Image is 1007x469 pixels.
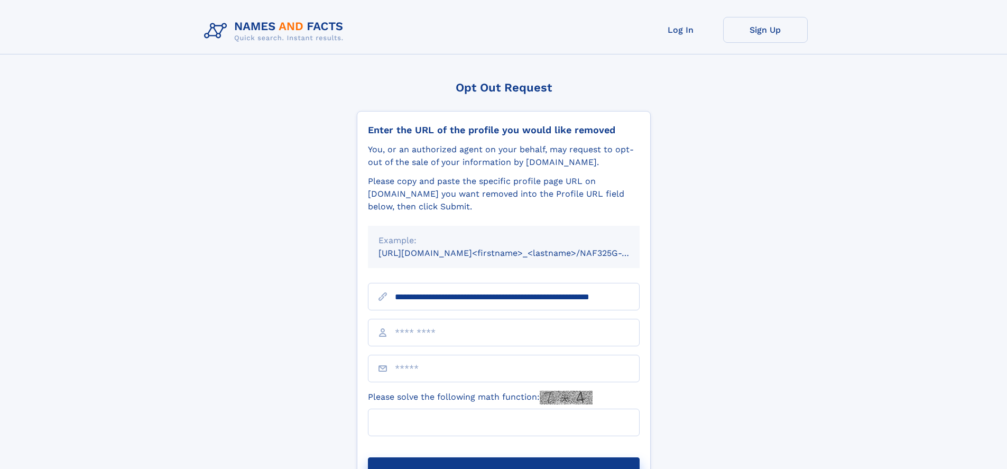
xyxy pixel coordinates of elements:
[368,124,640,136] div: Enter the URL of the profile you would like removed
[378,248,660,258] small: [URL][DOMAIN_NAME]<firstname>_<lastname>/NAF325G-xxxxxxxx
[378,234,629,247] div: Example:
[368,391,593,404] label: Please solve the following math function:
[357,81,651,94] div: Opt Out Request
[723,17,808,43] a: Sign Up
[368,143,640,169] div: You, or an authorized agent on your behalf, may request to opt-out of the sale of your informatio...
[200,17,352,45] img: Logo Names and Facts
[639,17,723,43] a: Log In
[368,175,640,213] div: Please copy and paste the specific profile page URL on [DOMAIN_NAME] you want removed into the Pr...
